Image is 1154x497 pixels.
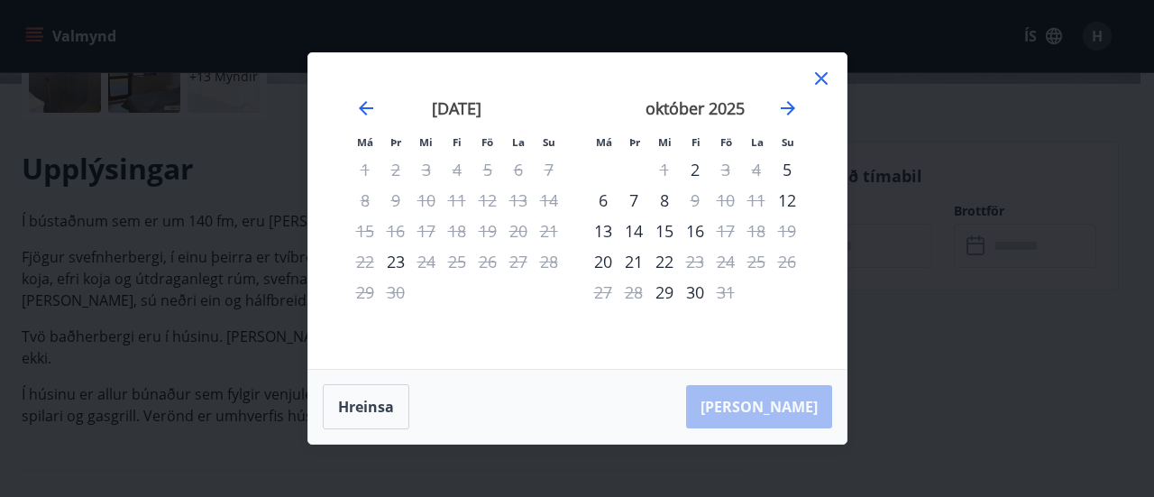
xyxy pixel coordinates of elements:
td: Choose fimmtudagur, 2. október 2025 as your check-in date. It’s available. [680,154,710,185]
td: Not available. fimmtudagur, 18. september 2025 [442,216,472,246]
small: Má [357,135,373,149]
td: Not available. mánudagur, 22. september 2025 [350,246,380,277]
td: Not available. miðvikudagur, 24. september 2025 [411,246,442,277]
td: Not available. þriðjudagur, 16. september 2025 [380,216,411,246]
td: Not available. fimmtudagur, 25. september 2025 [442,246,472,277]
td: Not available. laugardagur, 13. september 2025 [503,185,534,216]
div: 21 [618,246,649,277]
td: Choose þriðjudagur, 21. október 2025 as your check-in date. It’s available. [618,246,649,277]
td: Not available. þriðjudagur, 9. september 2025 [380,185,411,216]
td: Not available. þriðjudagur, 28. október 2025 [618,277,649,308]
td: Not available. laugardagur, 6. september 2025 [503,154,534,185]
div: Aðeins útritun í boði [680,246,710,277]
div: 30 [680,277,710,308]
td: Choose þriðjudagur, 7. október 2025 as your check-in date. It’s available. [618,185,649,216]
div: Move forward to switch to the next month. [777,97,799,119]
td: Not available. laugardagur, 27. september 2025 [503,246,534,277]
td: Not available. mánudagur, 1. september 2025 [350,154,380,185]
div: Aðeins útritun í boði [680,185,710,216]
td: Choose sunnudagur, 5. október 2025 as your check-in date. It’s available. [772,154,802,185]
td: Not available. sunnudagur, 14. september 2025 [534,185,564,216]
td: Not available. laugardagur, 4. október 2025 [741,154,772,185]
strong: október 2025 [646,97,745,119]
small: Mi [419,135,433,149]
small: Fö [481,135,493,149]
td: Choose mánudagur, 6. október 2025 as your check-in date. It’s available. [588,185,618,216]
div: Aðeins innritun í boði [772,154,802,185]
td: Not available. föstudagur, 24. október 2025 [710,246,741,277]
td: Not available. sunnudagur, 21. september 2025 [534,216,564,246]
td: Not available. laugardagur, 20. september 2025 [503,216,534,246]
small: Mi [658,135,672,149]
td: Not available. föstudagur, 5. september 2025 [472,154,503,185]
td: Not available. sunnudagur, 7. september 2025 [534,154,564,185]
small: Fi [691,135,701,149]
td: Not available. þriðjudagur, 2. september 2025 [380,154,411,185]
div: Aðeins innritun í boði [649,277,680,308]
td: Not available. miðvikudagur, 17. september 2025 [411,216,442,246]
td: Choose miðvikudagur, 8. október 2025 as your check-in date. It’s available. [649,185,680,216]
div: Aðeins útritun í boði [710,216,741,246]
div: Calendar [330,75,825,347]
td: Not available. sunnudagur, 28. september 2025 [534,246,564,277]
td: Choose þriðjudagur, 23. september 2025 as your check-in date. It’s available. [380,246,411,277]
td: Choose þriðjudagur, 14. október 2025 as your check-in date. It’s available. [618,216,649,246]
div: 14 [618,216,649,246]
td: Choose mánudagur, 13. október 2025 as your check-in date. It’s available. [588,216,618,246]
div: Aðeins innritun í boði [772,185,802,216]
td: Not available. laugardagur, 25. október 2025 [741,246,772,277]
div: 8 [649,185,680,216]
td: Not available. laugardagur, 11. október 2025 [741,185,772,216]
td: Not available. mánudagur, 15. september 2025 [350,216,380,246]
div: Aðeins innritun í boði [588,246,618,277]
td: Not available. föstudagur, 12. september 2025 [472,185,503,216]
div: 16 [680,216,710,246]
td: Not available. laugardagur, 18. október 2025 [741,216,772,246]
button: Hreinsa [323,384,409,429]
div: Aðeins innritun í boði [380,246,411,277]
small: Þr [629,135,640,149]
div: 15 [649,216,680,246]
div: Aðeins útritun í boði [710,154,741,185]
td: Not available. föstudagur, 3. október 2025 [710,154,741,185]
td: Choose miðvikudagur, 22. október 2025 as your check-in date. It’s available. [649,246,680,277]
td: Not available. mánudagur, 29. september 2025 [350,277,380,308]
small: Su [543,135,555,149]
div: Move backward to switch to the previous month. [355,97,377,119]
div: Aðeins útritun í boði [411,246,442,277]
td: Not available. fimmtudagur, 11. september 2025 [442,185,472,216]
td: Choose mánudagur, 20. október 2025 as your check-in date. It’s available. [588,246,618,277]
td: Choose miðvikudagur, 29. október 2025 as your check-in date. It’s available. [649,277,680,308]
td: Not available. miðvikudagur, 3. september 2025 [411,154,442,185]
td: Not available. miðvikudagur, 10. september 2025 [411,185,442,216]
small: Su [782,135,794,149]
div: 13 [588,216,618,246]
td: Not available. föstudagur, 17. október 2025 [710,216,741,246]
small: Má [596,135,612,149]
small: La [512,135,525,149]
div: 6 [588,185,618,216]
small: Fi [453,135,462,149]
td: Not available. þriðjudagur, 30. september 2025 [380,277,411,308]
td: Not available. föstudagur, 26. september 2025 [472,246,503,277]
td: Not available. fimmtudagur, 4. september 2025 [442,154,472,185]
td: Choose sunnudagur, 12. október 2025 as your check-in date. It’s available. [772,185,802,216]
td: Choose fimmtudagur, 16. október 2025 as your check-in date. It’s available. [680,216,710,246]
td: Choose fimmtudagur, 30. október 2025 as your check-in date. It’s available. [680,277,710,308]
td: Not available. föstudagur, 19. september 2025 [472,216,503,246]
td: Not available. sunnudagur, 26. október 2025 [772,246,802,277]
small: Fö [720,135,732,149]
td: Not available. fimmtudagur, 23. október 2025 [680,246,710,277]
small: Þr [390,135,401,149]
div: 7 [618,185,649,216]
small: La [751,135,764,149]
div: Aðeins útritun í boði [710,277,741,308]
div: Aðeins innritun í boði [680,154,710,185]
td: Not available. fimmtudagur, 9. október 2025 [680,185,710,216]
div: 22 [649,246,680,277]
td: Not available. miðvikudagur, 1. október 2025 [649,154,680,185]
td: Not available. föstudagur, 31. október 2025 [710,277,741,308]
td: Not available. mánudagur, 27. október 2025 [588,277,618,308]
td: Not available. föstudagur, 10. október 2025 [710,185,741,216]
td: Not available. sunnudagur, 19. október 2025 [772,216,802,246]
